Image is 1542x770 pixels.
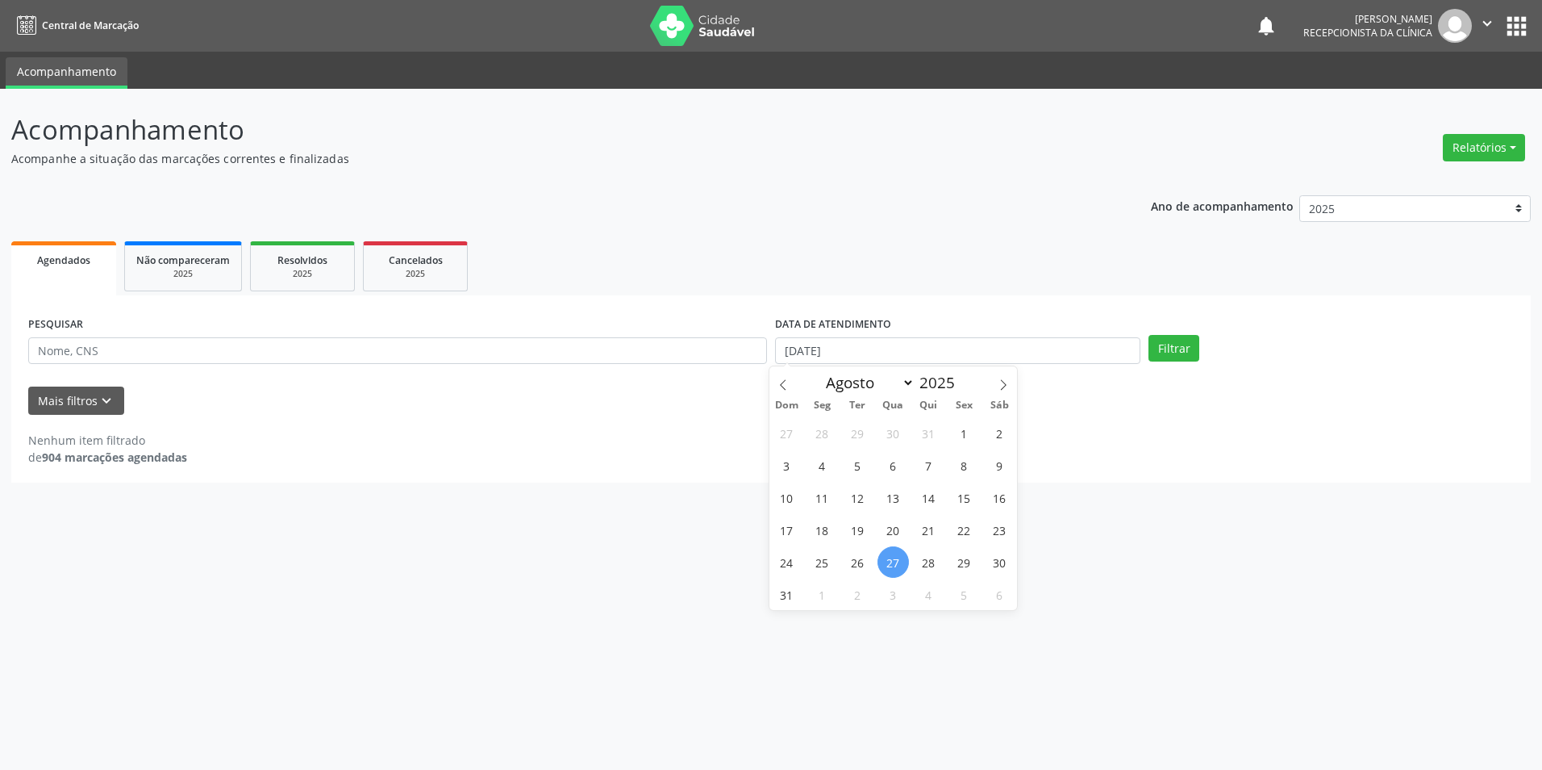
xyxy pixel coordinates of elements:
[28,387,124,415] button: Mais filtroskeyboard_arrow_down
[771,514,802,546] span: Agosto 17, 2025
[28,432,187,449] div: Nenhum item filtrado
[771,546,802,578] span: Agosto 24, 2025
[1303,26,1432,40] span: Recepcionista da clínica
[775,337,1140,365] input: Selecione um intervalo
[842,450,873,481] span: Agosto 5, 2025
[877,514,909,546] span: Agosto 20, 2025
[911,400,946,411] span: Qui
[771,450,802,481] span: Agosto 3, 2025
[1443,134,1525,161] button: Relatórios
[771,579,802,610] span: Agosto 31, 2025
[984,546,1015,578] span: Agosto 30, 2025
[875,400,911,411] span: Qua
[42,19,139,32] span: Central de Marcação
[806,546,838,578] span: Agosto 25, 2025
[262,268,343,280] div: 2025
[389,253,443,267] span: Cancelados
[806,579,838,610] span: Setembro 1, 2025
[913,579,944,610] span: Setembro 4, 2025
[771,482,802,513] span: Agosto 10, 2025
[877,450,909,481] span: Agosto 6, 2025
[28,312,83,337] label: PESQUISAR
[915,372,968,393] input: Year
[806,450,838,481] span: Agosto 4, 2025
[98,392,115,410] i: keyboard_arrow_down
[984,514,1015,546] span: Agosto 23, 2025
[913,417,944,449] span: Julho 31, 2025
[37,253,90,267] span: Agendados
[6,57,127,89] a: Acompanhamento
[840,400,875,411] span: Ter
[842,546,873,578] span: Agosto 26, 2025
[1478,15,1496,32] i: 
[948,514,980,546] span: Agosto 22, 2025
[1148,335,1199,362] button: Filtrar
[946,400,981,411] span: Sex
[1151,195,1294,216] p: Ano de acompanhamento
[984,450,1015,481] span: Agosto 9, 2025
[806,417,838,449] span: Julho 28, 2025
[136,268,230,280] div: 2025
[1438,9,1472,43] img: img
[42,450,187,465] strong: 904 marcações agendadas
[775,312,891,337] label: DATA DE ATENDIMENTO
[981,400,1017,411] span: Sáb
[948,417,980,449] span: Agosto 1, 2025
[804,400,840,411] span: Seg
[984,482,1015,513] span: Agosto 16, 2025
[948,450,980,481] span: Agosto 8, 2025
[11,150,1075,167] p: Acompanhe a situação das marcações correntes e finalizadas
[806,514,838,546] span: Agosto 18, 2025
[877,482,909,513] span: Agosto 13, 2025
[1472,9,1502,43] button: 
[984,417,1015,449] span: Agosto 2, 2025
[913,546,944,578] span: Agosto 28, 2025
[28,449,187,466] div: de
[984,579,1015,610] span: Setembro 6, 2025
[842,482,873,513] span: Agosto 12, 2025
[11,12,139,39] a: Central de Marcação
[769,400,805,411] span: Dom
[948,482,980,513] span: Agosto 15, 2025
[948,579,980,610] span: Setembro 5, 2025
[136,253,230,267] span: Não compareceram
[948,546,980,578] span: Agosto 29, 2025
[877,417,909,449] span: Julho 30, 2025
[913,482,944,513] span: Agosto 14, 2025
[277,253,327,267] span: Resolvidos
[913,450,944,481] span: Agosto 7, 2025
[842,579,873,610] span: Setembro 2, 2025
[375,268,456,280] div: 2025
[842,514,873,546] span: Agosto 19, 2025
[1502,12,1531,40] button: apps
[877,546,909,578] span: Agosto 27, 2025
[11,110,1075,150] p: Acompanhamento
[771,417,802,449] span: Julho 27, 2025
[842,417,873,449] span: Julho 29, 2025
[913,514,944,546] span: Agosto 21, 2025
[1255,15,1277,37] button: notifications
[877,579,909,610] span: Setembro 3, 2025
[806,482,838,513] span: Agosto 11, 2025
[28,337,767,365] input: Nome, CNS
[1303,12,1432,26] div: [PERSON_NAME]
[819,371,915,394] select: Month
